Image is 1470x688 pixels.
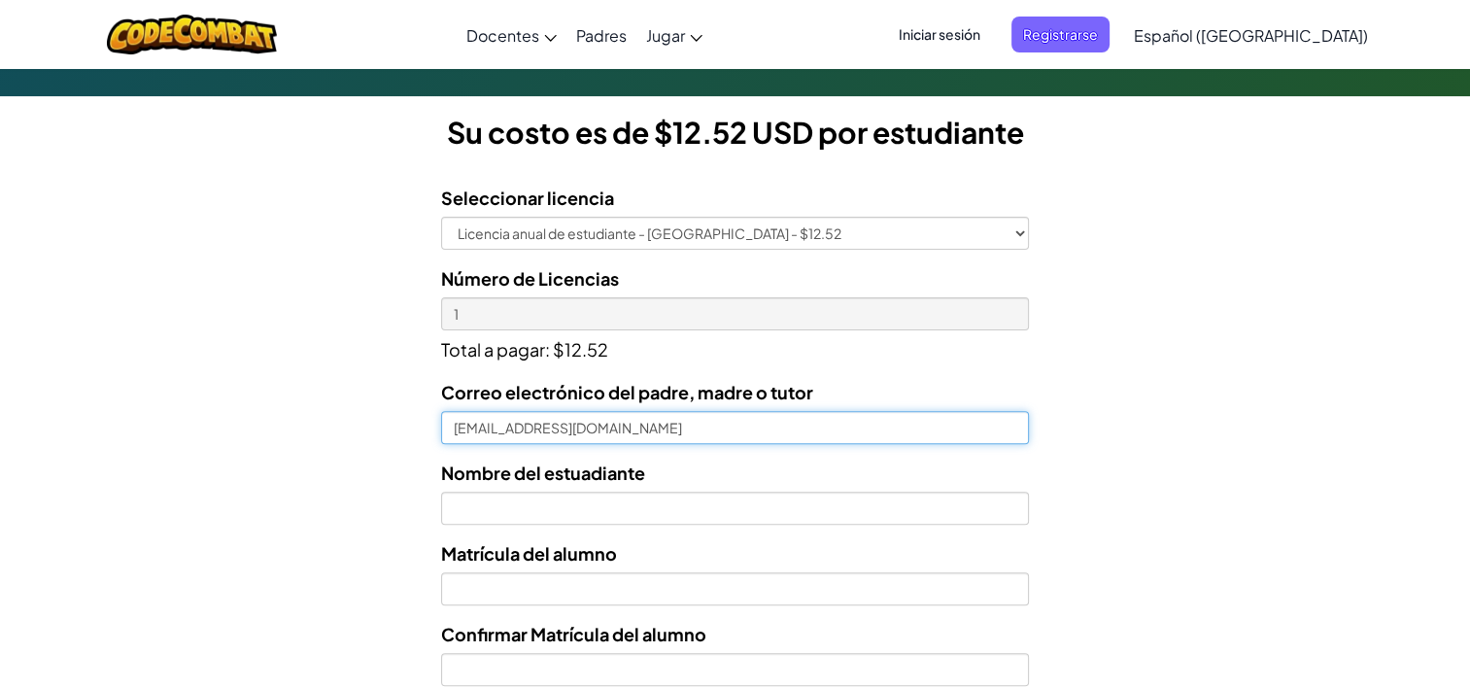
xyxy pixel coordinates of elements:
a: Jugar [636,9,712,61]
label: Matrícula del alumno [441,539,617,568]
label: Correo electrónico del padre, madre o tutor [441,378,813,406]
button: Iniciar sesión [887,17,992,52]
span: Español ([GEOGRAPHIC_DATA]) [1134,25,1368,46]
a: Padres [566,9,636,61]
a: Docentes [457,9,566,61]
p: Total a pagar: $12.52 [441,330,1029,363]
label: Nombre del estuadiante [441,459,645,487]
label: Seleccionar licencia [441,184,614,212]
span: Docentes [466,25,539,46]
label: Número de Licencias [441,264,619,292]
span: Jugar [646,25,685,46]
label: Confirmar Matrícula del alumno [441,620,706,648]
a: Español ([GEOGRAPHIC_DATA]) [1124,9,1378,61]
img: CodeCombat logo [107,15,277,54]
button: Registrarse [1011,17,1110,52]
